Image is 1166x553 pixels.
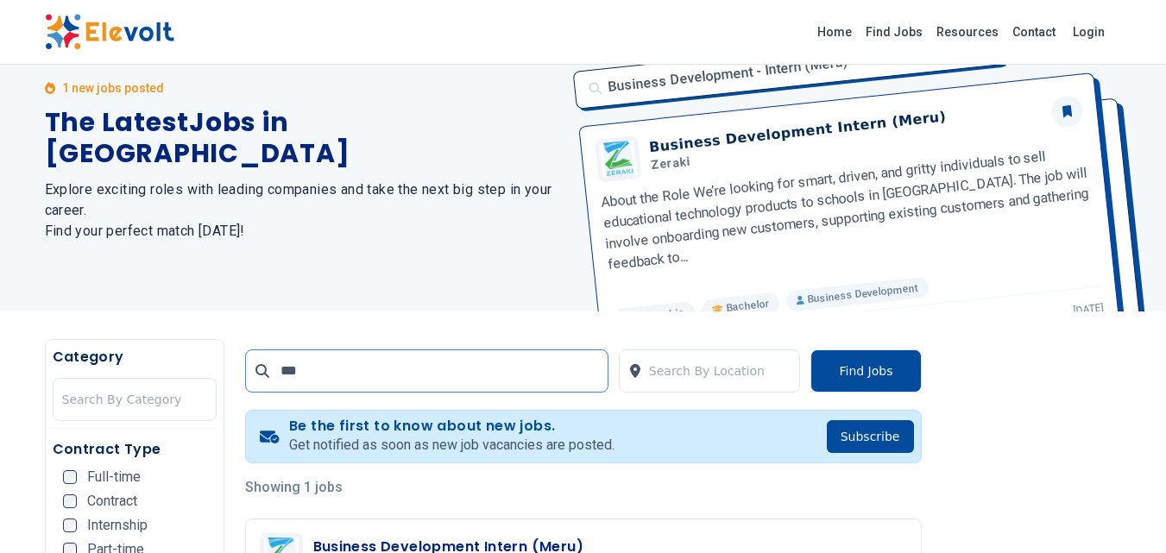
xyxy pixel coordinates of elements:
[810,18,859,46] a: Home
[289,435,615,456] p: Get notified as soon as new job vacancies are posted.
[289,418,615,435] h4: Be the first to know about new jobs.
[87,470,141,484] span: Full-time
[45,14,174,50] img: Elevolt
[859,18,930,46] a: Find Jobs
[810,349,921,393] button: Find Jobs
[63,518,77,532] input: Internship
[63,470,77,484] input: Full-time
[45,179,563,242] h2: Explore exciting roles with leading companies and take the next big step in your career. Find you...
[53,347,217,368] h5: Category
[45,107,563,169] h1: The Latest Jobs in [GEOGRAPHIC_DATA]
[1080,470,1166,553] iframe: Chat Widget
[930,18,1005,46] a: Resources
[87,494,137,508] span: Contract
[827,420,914,453] button: Subscribe
[62,79,164,97] p: 1 new jobs posted
[245,477,922,498] p: Showing 1 jobs
[53,439,217,460] h5: Contract Type
[63,494,77,508] input: Contract
[1062,15,1115,49] a: Login
[1005,18,1062,46] a: Contact
[87,518,148,532] span: Internship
